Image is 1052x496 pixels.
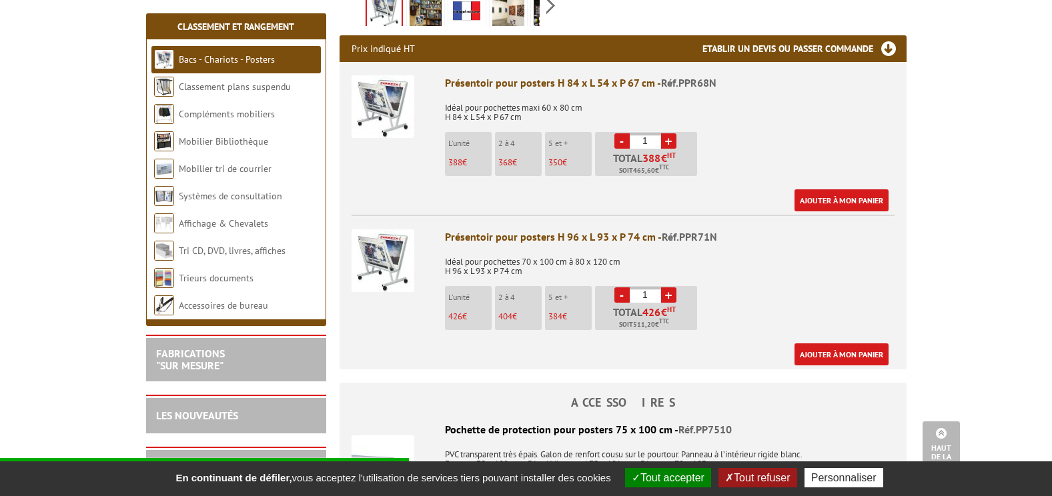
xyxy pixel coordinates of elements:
[805,468,883,487] button: Personnaliser (fenêtre modale)
[548,312,592,321] p: €
[923,421,960,476] a: Haut de la page
[154,268,174,288] img: Trieurs documents
[154,49,174,69] img: Bacs - Chariots - Posters
[498,312,542,321] p: €
[718,468,797,487] button: Tout refuser
[498,311,512,322] span: 404
[498,157,512,168] span: 368
[154,213,174,233] img: Affichage & Chevalets
[659,163,669,171] sup: TTC
[548,157,562,168] span: 350
[548,293,592,302] p: 5 et +
[352,75,414,138] img: Présentoir pour posters H 84 x L 54 x P 67 cm
[154,295,174,315] img: Accessoires de bureau
[154,77,174,97] img: Classement plans suspendu
[448,157,462,168] span: 388
[154,104,174,124] img: Compléments mobiliers
[352,422,895,437] div: Pochette de protection pour posters 75 x 100 cm -
[175,472,292,483] strong: En continuant de défiler,
[795,343,889,365] a: Ajouter à mon panier
[448,293,492,302] p: L'unité
[661,307,667,317] span: €
[179,163,272,175] a: Mobilier tri de courrier
[179,190,282,202] a: Systèmes de consultation
[448,312,492,321] p: €
[548,158,592,167] p: €
[625,468,711,487] button: Tout accepter
[498,293,542,302] p: 2 à 4
[498,139,542,148] p: 2 à 4
[154,186,174,206] img: Systèmes de consultation
[642,307,661,317] span: 426
[177,21,294,33] a: Classement et Rangement
[340,396,907,409] h4: ACCESSOIRES
[614,287,630,303] a: -
[598,307,697,330] p: Total
[678,423,732,436] span: Réf.PP7510
[498,158,542,167] p: €
[662,230,717,243] span: Réf.PPR71N
[179,272,253,284] a: Trieurs documents
[169,472,617,483] span: vous acceptez l'utilisation de services tiers pouvant installer des cookies
[445,248,895,276] p: Idéal pour pochettes 70 x 100 cm à 80 x 120 cm H 96 x L 93 x P 74 cm
[179,108,275,120] a: Compléments mobiliers
[448,158,492,167] p: €
[619,165,669,176] span: Soit €
[445,75,895,91] div: Présentoir pour posters H 84 x L 54 x P 67 cm -
[154,159,174,179] img: Mobilier tri de courrier
[633,165,655,176] span: 465,60
[179,299,268,311] a: Accessoires de bureau
[179,81,291,93] a: Classement plans suspendu
[795,189,889,211] a: Ajouter à mon panier
[156,409,238,422] a: LES NOUVEAUTÉS
[633,319,655,330] span: 511,20
[448,139,492,148] p: L'unité
[448,311,462,322] span: 426
[352,229,414,292] img: Présentoir pour posters H 96 x L 93 x P 74 cm
[154,241,174,261] img: Tri CD, DVD, livres, affiches
[659,317,669,325] sup: TTC
[179,217,268,229] a: Affichage & Chevalets
[179,53,275,65] a: Bacs - Chariots - Posters
[548,311,562,322] span: 384
[179,245,286,257] a: Tri CD, DVD, livres, affiches
[352,35,415,62] p: Prix indiqué HT
[156,347,225,372] a: FABRICATIONS"Sur Mesure"
[619,319,669,330] span: Soit €
[661,76,716,89] span: Réf.PPR68N
[598,153,697,176] p: Total
[642,153,661,163] span: 388
[548,139,592,148] p: 5 et +
[661,153,667,163] span: €
[661,133,676,149] a: +
[445,94,895,122] p: Idéal pour pochettes maxi 60 x 80 cm H 84 x L 54 x P 67 cm
[702,35,907,62] h3: Etablir un devis ou passer commande
[352,441,895,469] p: PVC transparent très épais. Galon de renfort cousu sur le pourtour. Panneau à l’intérieur rigide ...
[154,131,174,151] img: Mobilier Bibliothèque
[445,229,895,245] div: Présentoir pour posters H 96 x L 93 x P 74 cm -
[179,135,268,147] a: Mobilier Bibliothèque
[661,287,676,303] a: +
[667,305,676,314] sup: HT
[614,133,630,149] a: -
[667,151,676,160] sup: HT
